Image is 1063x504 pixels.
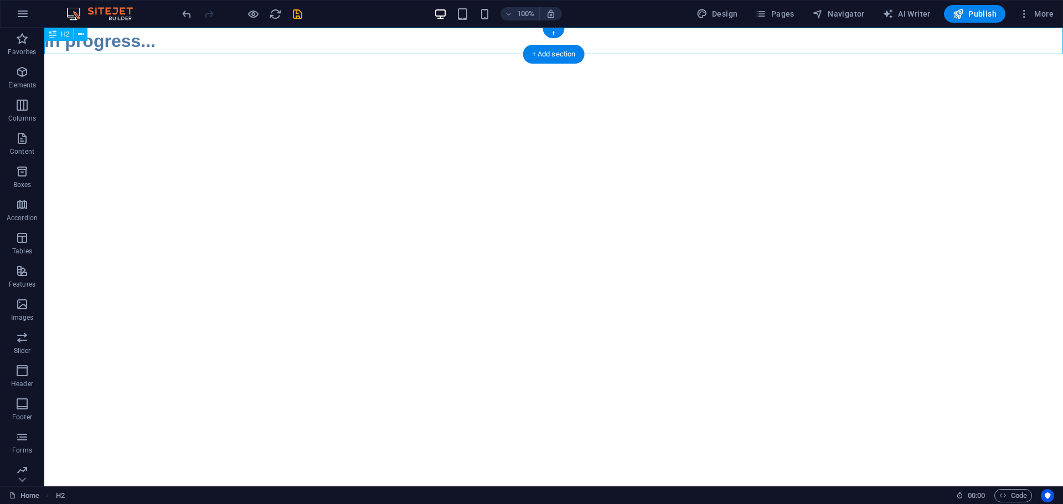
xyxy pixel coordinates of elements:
span: More [1019,8,1054,19]
button: Usercentrics [1041,489,1054,502]
p: Footer [12,413,32,422]
div: + Add section [523,45,585,64]
p: Accordion [7,214,38,222]
button: Navigator [808,5,869,23]
button: undo [180,7,193,20]
h6: 100% [517,7,535,20]
i: Undo: Edit headline (Ctrl+Z) [180,8,193,20]
span: Code [999,489,1027,502]
span: Design [696,8,738,19]
button: Pages [751,5,798,23]
a: Click to cancel selection. Double-click to open Pages [9,489,39,502]
span: AI Writer [883,8,931,19]
img: Editor Logo [64,7,147,20]
p: Content [10,147,34,156]
p: Boxes [13,180,32,189]
span: Navigator [812,8,865,19]
p: Tables [12,247,32,256]
span: 00 00 [968,489,985,502]
i: Reload page [269,8,282,20]
p: Header [11,380,33,388]
button: save [291,7,304,20]
div: Design (Ctrl+Alt+Y) [692,5,742,23]
button: reload [269,7,282,20]
i: Save (Ctrl+S) [291,8,304,20]
button: Click here to leave preview mode and continue editing [246,7,260,20]
span: Click to select. Double-click to edit [56,489,65,502]
button: More [1014,5,1058,23]
span: Pages [755,8,794,19]
p: Slider [14,346,31,355]
button: 100% [500,7,540,20]
p: Images [11,313,34,322]
span: : [976,491,977,500]
span: H2 [61,31,69,38]
div: + [543,28,564,38]
h6: Session time [956,489,985,502]
p: Features [9,280,35,289]
nav: breadcrumb [56,489,65,502]
p: Forms [12,446,32,455]
span: Publish [953,8,997,19]
button: Code [994,489,1032,502]
button: Design [692,5,742,23]
button: Publish [944,5,1005,23]
button: AI Writer [878,5,935,23]
p: Favorites [8,48,36,56]
p: Elements [8,81,37,90]
p: Columns [8,114,36,123]
i: On resize automatically adjust zoom level to fit chosen device. [546,9,556,19]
